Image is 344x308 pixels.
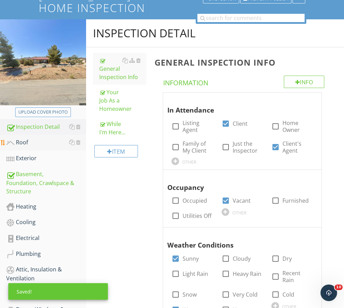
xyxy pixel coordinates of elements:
div: Saved! [8,283,108,300]
label: Family of My Client [183,140,213,154]
div: OTHER [182,159,196,165]
div: Inspection Detail [6,123,86,132]
div: Attic, Insulation & Ventilation [6,265,86,282]
div: While I'm Here... [99,120,147,136]
label: Furnished [282,197,309,204]
div: OTHER [232,210,247,215]
span: 10 [335,285,343,290]
label: Recent Rain [282,270,313,283]
label: Cloudy [233,255,251,262]
h4: Information [163,76,324,87]
div: Info [284,76,325,88]
label: Listing Agent [183,119,213,133]
label: Light Rain [183,270,208,277]
div: Basement, Foundation, Crawlspace & Structure [6,170,86,195]
label: Vacant [233,197,251,204]
div: In Attendance [167,95,310,115]
div: Your Job As a Homeowner [99,88,147,113]
div: Occupancy [167,173,310,193]
div: Bathrooms [6,289,86,298]
label: Client's Agent [282,140,313,154]
button: Upload cover photo [15,107,71,117]
label: Cold [282,291,294,298]
div: Item [94,145,138,157]
div: Cooling [6,218,86,227]
div: Exterior [6,154,86,163]
label: Occupied [183,197,207,204]
div: General Inspection Info [99,56,147,81]
label: Snow [183,291,197,298]
label: Client [233,120,248,127]
div: Inspection Detail [93,26,196,40]
label: Just the Inspector [233,140,263,154]
label: Heavy Rain [233,270,261,277]
div: Roof [6,138,86,147]
div: Upload cover photo [18,109,68,116]
div: Electrical [6,234,86,243]
label: Sunny [183,255,199,262]
label: Very Cold [233,291,258,298]
div: Plumbing [6,250,86,259]
div: Weather Conditions [167,230,310,250]
label: Utilities Off [183,212,212,219]
h3: General Inspection Info [155,58,333,67]
label: Home Owner [282,119,313,133]
iframe: Intercom live chat [320,285,337,301]
label: Dry [282,255,292,262]
input: search for comments [197,14,305,22]
div: Heating [6,202,86,211]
